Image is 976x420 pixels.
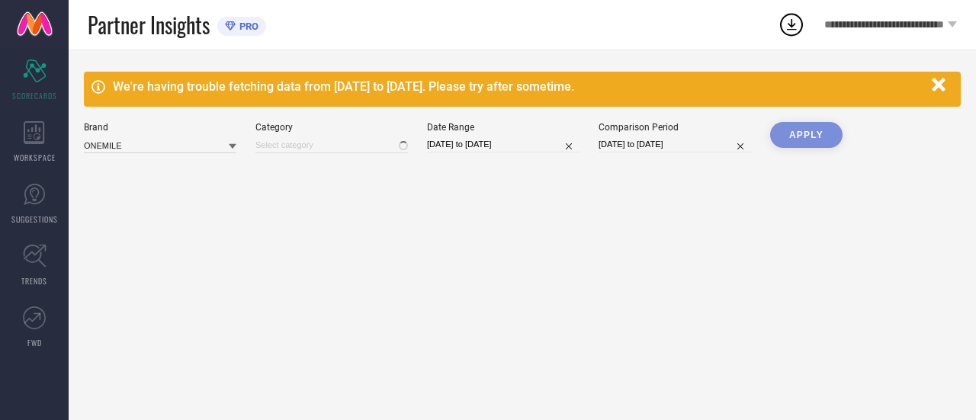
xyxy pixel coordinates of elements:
span: PRO [236,21,258,32]
span: Partner Insights [88,9,210,40]
div: Brand [84,122,236,133]
div: Category [255,122,408,133]
div: Open download list [778,11,805,38]
span: SUGGESTIONS [11,213,58,225]
span: TRENDS [21,275,47,287]
span: FWD [27,337,42,348]
span: SCORECARDS [12,90,57,101]
input: Select comparison period [599,136,751,152]
input: Select date range [427,136,579,152]
div: Date Range [427,122,579,133]
div: We're having trouble fetching data from [DATE] to [DATE]. Please try after sometime. [113,79,924,94]
div: Comparison Period [599,122,751,133]
span: WORKSPACE [14,152,56,163]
